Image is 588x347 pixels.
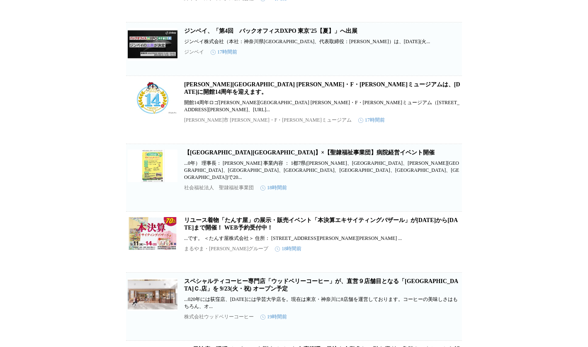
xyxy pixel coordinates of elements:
p: ...0年） 理事長： [PERSON_NAME] 事業内容 ： 1都7県([PERSON_NAME]、[GEOGRAPHIC_DATA]、[PERSON_NAME][GEOGRAPHIC_DA... [184,160,460,181]
p: 社会福祉法人 聖隷福祉事業団 [184,184,254,191]
time: 18時間前 [260,184,287,191]
img: 川崎市 藤子・F・不二雄ミュージアムは、2025年9月3日（水）に開館14周年を迎えます。 [128,81,177,114]
img: リユース着物「たんす屋」の展示・販売イベント「本決算エキサイティングバザール」が2025年9月11日（木）から14日（日）まで開催！ WEB予約受付中！ [128,217,177,250]
p: ...です。 ＜たんす屋株式会社＞ 住所： [STREET_ADDRESS][PERSON_NAME][PERSON_NAME] ... [184,235,460,242]
a: ジンベイ、「第4回 バックオフィスDXPO 東京'25【夏】」へ出展 [184,28,357,34]
time: 17時間前 [358,117,385,124]
a: リユース着物「たんす屋」の展示・販売イベント「本決算エキサイティングバザール」が[DATE]から[DATE]まで開催！ WEB予約受付中！ [184,217,458,231]
p: ...020年には荻窪店、[DATE]には学芸大学店を。現在は東京・神奈川に8店舗を運営しております。コーヒーの美味しさはもちろん、オ... [184,296,460,310]
a: 【[GEOGRAPHIC_DATA][GEOGRAPHIC_DATA]】×【聖隷福祉事業団】病院経営イベント開催 [184,149,435,156]
img: 【静岡県立浜松西高等学校】×【聖隷福祉事業団】病院経営イベント開催 [128,149,177,182]
img: スペシャルティコーヒー専門店「ウッドベリーコーヒー」が、直営９店舗目となる「玉川高島屋Ｓ.Ｃ.店」を 9/23(火・祝) オープン予定 [128,278,177,311]
p: ジンベイ株式会社（本社：神奈川県[GEOGRAPHIC_DATA]、代表取締役：[PERSON_NAME]）は、[DATE](火... [184,38,460,45]
p: 開館14周年ロゴ[PERSON_NAME][GEOGRAPHIC_DATA] [PERSON_NAME]・F・[PERSON_NAME]ミュージアム（[STREET_ADDRESS][PERSO... [184,99,460,113]
img: ジンベイ、「第4回 バックオフィスDXPO 東京'25【夏】」へ出展 [128,27,177,61]
p: ジンベイ [184,49,204,56]
p: まるやま・[PERSON_NAME]グループ [184,245,268,252]
p: 株式会社ウッドベリーコーヒー [184,313,254,320]
a: スペシャルティコーヒー専門店「ウッドベリーコーヒー」が、直営９店舗目となる「[GEOGRAPHIC_DATA]Ｃ.店」を 9/23(火・祝) オープン予定 [184,278,458,292]
time: 17時間前 [211,49,237,56]
a: [PERSON_NAME][GEOGRAPHIC_DATA] [PERSON_NAME]・F・[PERSON_NAME]ミュージアムは、[DATE]に開館14周年を迎えます。 [184,81,460,95]
time: 19時間前 [260,313,287,320]
p: [PERSON_NAME]市 [PERSON_NAME]・F・[PERSON_NAME]ミュージアム [184,117,352,124]
time: 18時間前 [275,245,301,252]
